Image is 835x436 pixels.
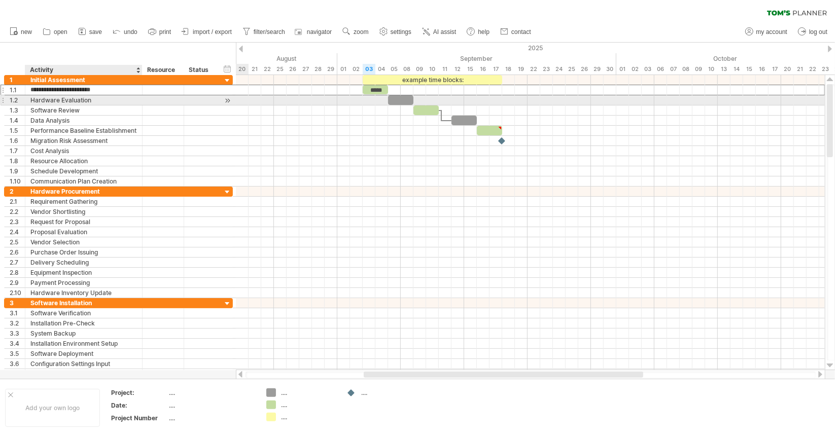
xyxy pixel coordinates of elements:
[30,126,137,135] div: Performance Baseline Establishment
[498,25,534,39] a: contact
[111,414,167,422] div: Project Number
[10,278,25,287] div: 2.9
[433,28,456,35] span: AI assist
[30,258,137,267] div: Delivery Scheduling
[30,187,137,196] div: Hardware Procurement
[654,64,667,75] div: Monday, 6 October 2025
[769,64,781,75] div: Friday, 17 October 2025
[30,247,137,257] div: Purchase Order Issuing
[477,64,490,75] div: Tuesday, 16 September 2025
[10,146,25,156] div: 1.7
[189,65,211,75] div: Status
[464,64,477,75] div: Monday, 15 September 2025
[642,64,654,75] div: Friday, 3 October 2025
[30,105,137,115] div: Software Review
[426,64,439,75] div: Wednesday, 10 September 2025
[281,388,336,397] div: ....
[809,28,827,35] span: log out
[30,369,137,379] div: Installation Verification
[146,25,174,39] a: print
[10,329,25,338] div: 3.3
[511,28,531,35] span: contact
[420,25,459,39] a: AI assist
[30,339,137,348] div: Installation Environment Setup
[30,75,137,85] div: Initial Assessment
[10,85,25,95] div: 1.1
[819,64,832,75] div: Thursday, 23 October 2025
[794,64,807,75] div: Tuesday, 21 October 2025
[10,258,25,267] div: 2.7
[350,64,363,75] div: Tuesday, 2 September 2025
[578,64,591,75] div: Friday, 26 September 2025
[680,64,692,75] div: Wednesday, 8 October 2025
[756,64,769,75] div: Thursday, 16 October 2025
[30,278,137,287] div: Payment Processing
[236,64,249,75] div: Wednesday, 20 August 2025
[30,95,137,105] div: Hardware Evaluation
[7,25,35,39] a: new
[10,166,25,176] div: 1.9
[375,64,388,75] div: Thursday, 4 September 2025
[743,64,756,75] div: Wednesday, 15 October 2025
[553,64,566,75] div: Wednesday, 24 September 2025
[30,116,137,125] div: Data Analysis
[10,227,25,237] div: 2.4
[10,369,25,379] div: 3.7
[401,64,413,75] div: Monday, 8 September 2025
[540,64,553,75] div: Tuesday, 23 September 2025
[10,359,25,369] div: 3.6
[30,65,136,75] div: Activity
[616,64,629,75] div: Wednesday, 1 October 2025
[10,288,25,298] div: 2.10
[756,28,787,35] span: my account
[10,308,25,318] div: 3.1
[591,64,604,75] div: Monday, 29 September 2025
[169,414,254,422] div: ....
[30,329,137,338] div: System Backup
[179,25,235,39] a: import / export
[169,388,254,397] div: ....
[21,28,32,35] span: new
[193,28,232,35] span: import / export
[30,156,137,166] div: Resource Allocation
[807,64,819,75] div: Wednesday, 22 October 2025
[377,25,414,39] a: settings
[10,339,25,348] div: 3.4
[10,217,25,227] div: 2.3
[464,25,493,39] a: help
[299,64,312,75] div: Wednesday, 27 August 2025
[515,64,528,75] div: Friday, 19 September 2025
[478,28,490,35] span: help
[325,64,337,75] div: Friday, 29 August 2025
[30,349,137,358] div: Software Deployment
[604,64,616,75] div: Tuesday, 30 September 2025
[312,64,325,75] div: Thursday, 28 August 2025
[337,64,350,75] div: Monday, 1 September 2025
[30,318,137,328] div: Installation Pre-Check
[30,359,137,369] div: Configuration Settings Input
[337,53,616,64] div: September 2025
[391,28,411,35] span: settings
[10,349,25,358] div: 3.5
[124,28,137,35] span: undo
[451,64,464,75] div: Friday, 12 September 2025
[30,136,137,146] div: Migration Risk Assessment
[705,64,718,75] div: Friday, 10 October 2025
[781,64,794,75] div: Monday, 20 October 2025
[10,207,25,216] div: 2.2
[111,388,167,397] div: Project:
[10,187,25,196] div: 2
[261,64,274,75] div: Friday, 22 August 2025
[40,25,71,39] a: open
[629,64,642,75] div: Thursday, 2 October 2025
[10,156,25,166] div: 1.8
[274,64,287,75] div: Monday, 25 August 2025
[354,28,368,35] span: zoom
[30,308,137,318] div: Software Verification
[743,25,790,39] a: my account
[30,146,137,156] div: Cost Analysis
[692,64,705,75] div: Thursday, 9 October 2025
[10,116,25,125] div: 1.4
[795,25,830,39] a: log out
[667,64,680,75] div: Tuesday, 7 October 2025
